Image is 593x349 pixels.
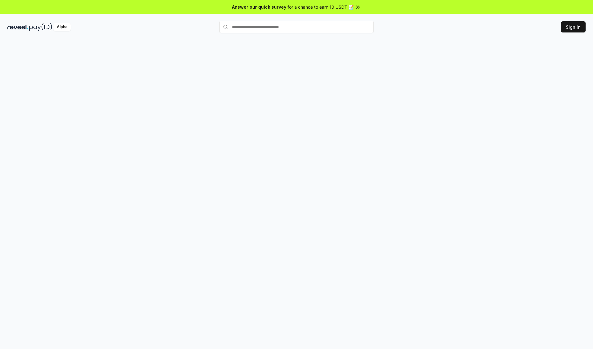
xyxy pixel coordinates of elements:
span: for a chance to earn 10 USDT 📝 [288,4,354,10]
span: Answer our quick survey [232,4,286,10]
div: Alpha [53,23,71,31]
img: reveel_dark [7,23,28,31]
img: pay_id [29,23,52,31]
button: Sign In [561,21,586,32]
